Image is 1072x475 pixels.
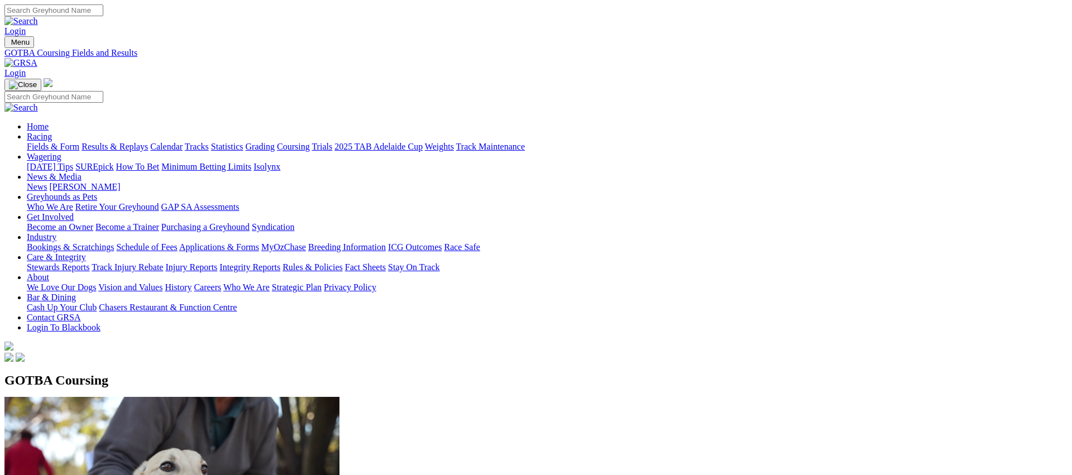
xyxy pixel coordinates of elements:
[27,232,56,242] a: Industry
[150,142,183,151] a: Calendar
[253,162,280,171] a: Isolynx
[116,242,177,252] a: Schedule of Fees
[27,162,73,171] a: [DATE] Tips
[261,242,306,252] a: MyOzChase
[161,162,251,171] a: Minimum Betting Limits
[27,242,114,252] a: Bookings & Scratchings
[27,132,52,141] a: Racing
[277,142,310,151] a: Coursing
[27,222,93,232] a: Become an Owner
[27,142,1068,152] div: Racing
[308,242,386,252] a: Breeding Information
[75,162,113,171] a: SUREpick
[49,182,120,191] a: [PERSON_NAME]
[27,252,86,262] a: Care & Integrity
[334,142,423,151] a: 2025 TAB Adelaide Cup
[27,272,49,282] a: About
[211,142,243,151] a: Statistics
[165,282,192,292] a: History
[4,4,103,16] input: Search
[4,91,103,103] input: Search
[283,262,343,272] a: Rules & Policies
[425,142,454,151] a: Weights
[388,262,439,272] a: Stay On Track
[27,262,1068,272] div: Care & Integrity
[27,262,89,272] a: Stewards Reports
[312,142,332,151] a: Trials
[27,172,82,181] a: News & Media
[246,142,275,151] a: Grading
[4,26,26,36] a: Login
[165,262,217,272] a: Injury Reports
[44,78,52,87] img: logo-grsa-white.png
[388,242,442,252] a: ICG Outcomes
[223,282,270,292] a: Who We Are
[27,313,80,322] a: Contact GRSA
[324,282,376,292] a: Privacy Policy
[4,373,108,387] span: GOTBA Coursing
[27,142,79,151] a: Fields & Form
[185,142,209,151] a: Tracks
[27,303,97,312] a: Cash Up Your Club
[27,202,73,212] a: Who We Are
[27,192,97,201] a: Greyhounds as Pets
[4,79,41,91] button: Toggle navigation
[27,182,47,191] a: News
[27,303,1068,313] div: Bar & Dining
[98,282,162,292] a: Vision and Values
[4,36,34,48] button: Toggle navigation
[27,222,1068,232] div: Get Involved
[4,48,1068,58] a: GOTBA Coursing Fields and Results
[27,152,61,161] a: Wagering
[27,212,74,222] a: Get Involved
[27,282,96,292] a: We Love Our Dogs
[272,282,322,292] a: Strategic Plan
[16,353,25,362] img: twitter.svg
[27,122,49,131] a: Home
[27,292,76,302] a: Bar & Dining
[27,242,1068,252] div: Industry
[345,262,386,272] a: Fact Sheets
[4,353,13,362] img: facebook.svg
[27,162,1068,172] div: Wagering
[27,182,1068,192] div: News & Media
[11,38,30,46] span: Menu
[75,202,159,212] a: Retire Your Greyhound
[27,323,100,332] a: Login To Blackbook
[4,16,38,26] img: Search
[116,162,160,171] a: How To Bet
[95,222,159,232] a: Become a Trainer
[4,68,26,78] a: Login
[9,80,37,89] img: Close
[4,58,37,68] img: GRSA
[27,202,1068,212] div: Greyhounds as Pets
[219,262,280,272] a: Integrity Reports
[82,142,148,151] a: Results & Replays
[161,202,240,212] a: GAP SA Assessments
[4,103,38,113] img: Search
[444,242,480,252] a: Race Safe
[456,142,525,151] a: Track Maintenance
[92,262,163,272] a: Track Injury Rebate
[99,303,237,312] a: Chasers Restaurant & Function Centre
[252,222,294,232] a: Syndication
[161,222,250,232] a: Purchasing a Greyhound
[4,342,13,351] img: logo-grsa-white.png
[179,242,259,252] a: Applications & Forms
[27,282,1068,292] div: About
[194,282,221,292] a: Careers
